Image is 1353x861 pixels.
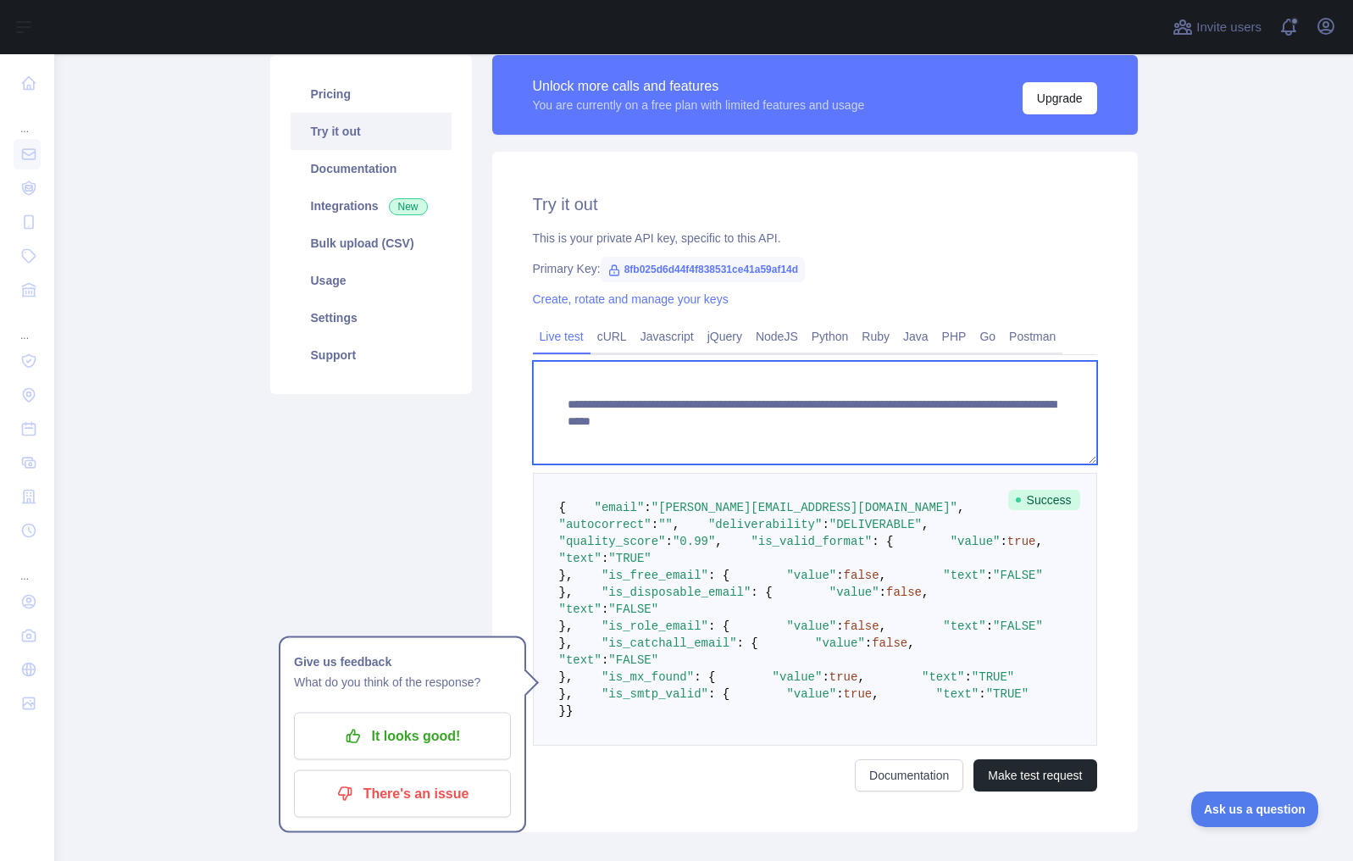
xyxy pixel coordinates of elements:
[294,672,511,692] p: What do you think of the response?
[14,102,41,136] div: ...
[886,586,922,599] span: false
[644,501,651,514] span: :
[291,113,452,150] a: Try it out
[822,670,829,684] span: :
[559,670,574,684] span: },
[559,518,652,531] span: "autocorrect"
[935,323,973,350] a: PHP
[751,535,872,548] span: "is_valid_format"
[844,687,873,701] span: true
[14,549,41,583] div: ...
[993,619,1043,633] span: "FALSE"
[652,518,658,531] span: :
[602,653,608,667] span: :
[1008,490,1080,510] span: Success
[972,670,1014,684] span: "TRUE"
[855,759,963,792] a: Documentation
[559,501,566,514] span: {
[602,586,751,599] span: "is_disposable_email"
[294,713,511,760] button: It looks good!
[533,292,729,306] a: Create, rotate and manage your keys
[608,552,651,565] span: "TRUE"
[291,336,452,374] a: Support
[815,636,865,650] span: "value"
[1035,535,1042,548] span: ,
[865,636,872,650] span: :
[533,230,1097,247] div: This is your private API key, specific to this API.
[602,636,737,650] span: "is_catchall_email"
[896,323,935,350] a: Java
[829,670,858,684] span: true
[291,150,452,187] a: Documentation
[566,704,573,718] span: }
[836,619,843,633] span: :
[907,636,914,650] span: ,
[805,323,856,350] a: Python
[14,308,41,342] div: ...
[533,260,1097,277] div: Primary Key:
[559,586,574,599] span: },
[1000,535,1006,548] span: :
[708,619,729,633] span: : {
[701,323,749,350] a: jQuery
[957,501,964,514] span: ,
[786,569,836,582] span: "value"
[708,518,822,531] span: "deliverability"
[533,97,865,114] div: You are currently on a free plan with limited features and usage
[857,670,864,684] span: ,
[836,687,843,701] span: :
[844,569,879,582] span: false
[559,603,602,616] span: "text"
[666,535,673,548] span: :
[608,603,658,616] span: "FALSE"
[879,619,886,633] span: ,
[602,619,708,633] span: "is_role_email"
[993,569,1043,582] span: "FALSE"
[591,323,634,350] a: cURL
[634,323,701,350] a: Javascript
[751,586,772,599] span: : {
[708,687,729,701] span: : {
[1191,792,1319,827] iframe: Toggle Customer Support
[773,670,823,684] span: "value"
[559,619,574,633] span: },
[608,653,658,667] span: "FALSE"
[922,586,929,599] span: ,
[533,323,591,350] a: Live test
[943,569,985,582] span: "text"
[602,552,608,565] span: :
[829,586,879,599] span: "value"
[533,76,865,97] div: Unlock more calls and features
[291,187,452,225] a: Integrations New
[673,535,715,548] span: "0.99"
[986,569,993,582] span: :
[658,518,673,531] span: ""
[1002,323,1062,350] a: Postman
[559,636,574,650] span: },
[291,225,452,262] a: Bulk upload (CSV)
[291,262,452,299] a: Usage
[559,687,574,701] span: },
[936,687,979,701] span: "text"
[986,619,993,633] span: :
[836,569,843,582] span: :
[291,75,452,113] a: Pricing
[694,670,715,684] span: : {
[749,323,805,350] a: NodeJS
[602,687,708,701] span: "is_smtp_valid"
[943,619,985,633] span: "text"
[872,687,879,701] span: ,
[879,586,886,599] span: :
[294,652,511,672] h1: Give us feedback
[602,569,708,582] span: "is_free_email"
[855,323,896,350] a: Ruby
[601,257,805,282] span: 8fb025d6d44f4f838531ce41a59af14d
[673,518,679,531] span: ,
[533,192,1097,216] h2: Try it out
[844,619,879,633] span: false
[922,518,929,531] span: ,
[307,780,498,808] p: There's an issue
[652,501,957,514] span: "[PERSON_NAME][EMAIL_ADDRESS][DOMAIN_NAME]"
[872,636,907,650] span: false
[595,501,645,514] span: "email"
